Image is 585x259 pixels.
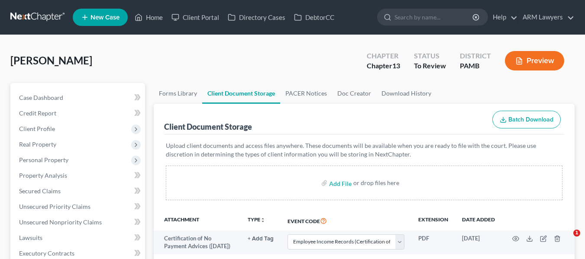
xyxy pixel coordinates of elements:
p: Upload client documents and access files anywhere. These documents will be available when you are... [166,141,562,159]
span: Personal Property [19,156,68,163]
div: Chapter [367,51,400,61]
a: Client Document Storage [202,83,280,104]
a: Secured Claims [12,183,145,199]
button: + Add Tag [248,236,274,242]
a: Help [488,10,517,25]
span: Property Analysis [19,172,67,179]
span: Lawsuits [19,234,42,241]
th: Event Code [281,211,411,230]
button: TYPEunfold_more [248,217,265,223]
button: Batch Download [492,111,561,129]
span: 1 [573,230,580,237]
span: Batch Download [508,116,553,123]
a: Lawsuits [12,230,145,246]
td: Certification of No Payment Advices ([DATE]) [154,230,241,254]
span: Unsecured Nonpriority Claims [19,218,102,226]
a: Download History [376,83,436,104]
a: Property Analysis [12,168,145,183]
a: Doc Creator [332,83,376,104]
input: Search by name... [394,9,474,25]
span: [PERSON_NAME] [10,54,92,67]
a: Unsecured Priority Claims [12,199,145,214]
button: Preview [505,51,564,70]
th: Extension [411,211,455,230]
span: Case Dashboard [19,94,63,101]
a: Unsecured Nonpriority Claims [12,214,145,230]
a: Client Portal [167,10,223,25]
a: Home [130,10,167,25]
a: Credit Report [12,106,145,121]
div: or drop files here [353,179,399,187]
span: Real Property [19,141,56,148]
a: DebtorCC [290,10,339,25]
a: Forms Library [154,83,202,104]
div: To Review [414,61,446,71]
iframe: Intercom live chat [556,230,576,250]
div: Client Document Storage [164,122,252,132]
div: District [460,51,491,61]
td: PDF [411,230,455,254]
i: unfold_more [260,217,265,223]
a: PACER Notices [280,83,332,104]
a: Case Dashboard [12,90,145,106]
span: Unsecured Priority Claims [19,203,90,210]
a: Directory Cases [223,10,290,25]
span: Executory Contracts [19,249,74,257]
a: ARM Lawyers [518,10,574,25]
a: + Add Tag [248,234,274,243]
span: New Case [90,14,120,21]
span: 13 [392,61,400,70]
td: [DATE] [455,230,502,254]
span: Secured Claims [19,187,61,195]
span: Client Profile [19,125,55,132]
div: PAMB [460,61,491,71]
th: Date added [455,211,502,230]
span: Credit Report [19,109,56,117]
div: Chapter [367,61,400,71]
th: Attachment [154,211,241,230]
div: Status [414,51,446,61]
